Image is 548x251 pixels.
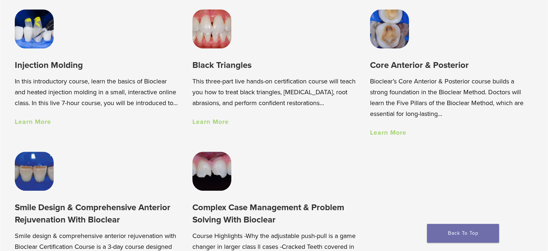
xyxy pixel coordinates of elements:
a: Learn More [15,118,51,126]
a: Learn More [370,129,406,137]
h3: Injection Molding [15,59,178,71]
h3: Core Anterior & Posterior [370,59,533,71]
p: Bioclear’s Core Anterior & Posterior course builds a strong foundation in the Bioclear Method. Do... [370,76,533,119]
p: In this introductory course, learn the basics of Bioclear and heated injection molding in a small... [15,76,178,108]
a: Back To Top [427,224,499,243]
h3: Smile Design & Comprehensive Anterior Rejuvenation With Bioclear [15,202,178,226]
a: Learn More [192,118,229,126]
h3: Complex Case Management & Problem Solving With Bioclear [192,202,356,226]
p: This three-part live hands-on certification course will teach you how to treat black triangles, [... [192,76,356,108]
h3: Black Triangles [192,59,356,71]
